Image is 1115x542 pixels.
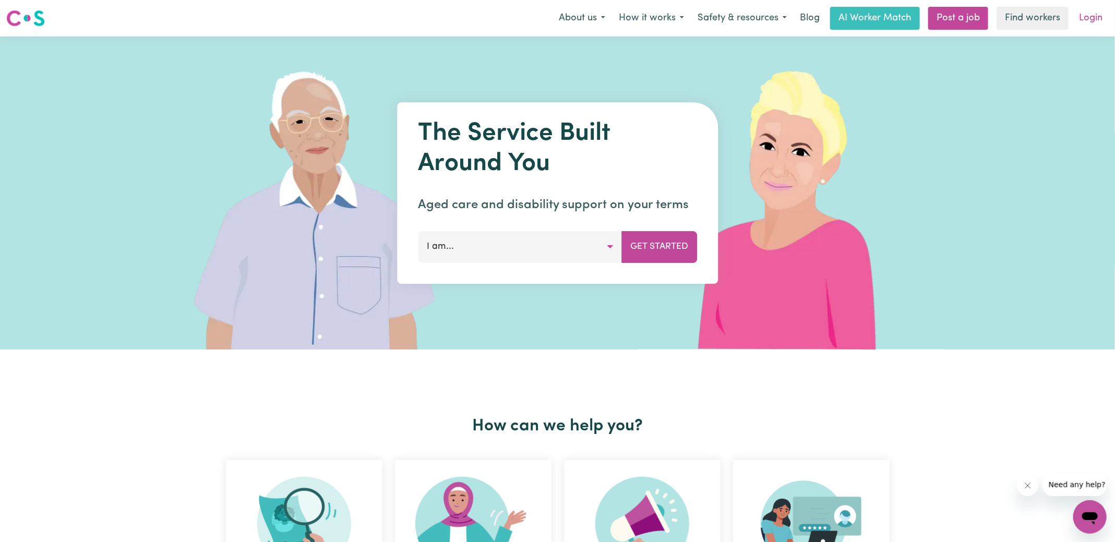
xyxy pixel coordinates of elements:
iframe: Button to launch messaging window [1073,500,1107,534]
a: Blog [794,7,826,30]
iframe: Close message [1017,475,1038,496]
h2: How can we help you? [220,416,896,436]
button: About us [552,7,612,29]
p: Aged care and disability support on your terms [418,196,697,214]
a: AI Worker Match [830,7,920,30]
button: I am... [418,231,622,262]
a: Careseekers logo [6,6,45,30]
button: Safety & resources [691,7,794,29]
h1: The Service Built Around You [418,119,697,179]
a: Post a job [928,7,988,30]
button: How it works [612,7,691,29]
img: Careseekers logo [6,9,45,28]
button: Get Started [621,231,697,262]
a: Login [1073,7,1109,30]
iframe: Message from company [1042,473,1107,496]
a: Find workers [997,7,1069,30]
